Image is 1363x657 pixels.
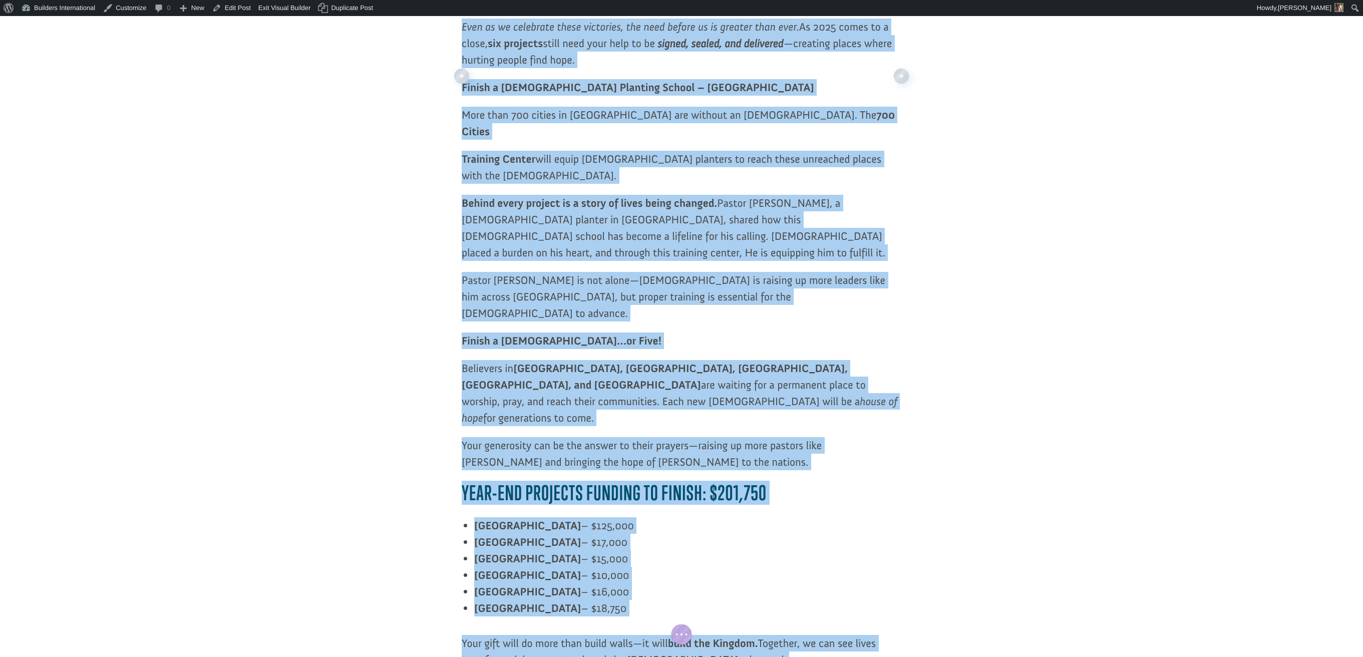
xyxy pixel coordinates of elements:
span: Even as we celebrate these victories, the need before us is greater than ever. [462,20,799,34]
span: – $16,000 [581,585,629,598]
b: Training Center [462,152,535,166]
img: emoji heart [18,21,26,29]
b: [GEOGRAPHIC_DATA] [474,535,581,549]
b: [GEOGRAPHIC_DATA], [GEOGRAPHIC_DATA], [GEOGRAPHIC_DATA], [GEOGRAPHIC_DATA], and [GEOGRAPHIC_DATA] [462,362,848,392]
strong: Project Shovel Ready [24,31,83,38]
span: [PERSON_NAME] [1278,4,1331,12]
b: Finish a [DEMOGRAPHIC_DATA]…or Five! [462,334,661,348]
span: – $18,750 [581,601,626,615]
b: [GEOGRAPHIC_DATA] [474,585,581,598]
span: Believers in [462,362,513,375]
span: Your gift will do more than build walls—it will [462,636,668,650]
div: [PERSON_NAME] donated $100 [18,10,138,30]
span: More than 700 cities in [GEOGRAPHIC_DATA] are without an [DEMOGRAPHIC_DATA]. The [462,108,876,122]
span: – $17,000 [581,535,627,549]
span: [GEOGRAPHIC_DATA] , [GEOGRAPHIC_DATA] [27,40,138,47]
b: six projects [488,37,543,50]
span: will equip [DEMOGRAPHIC_DATA] planters to reach these unreached places with the [DEMOGRAPHIC_DATA]. [462,152,881,182]
b: [GEOGRAPHIC_DATA] [474,552,581,565]
div: to [18,31,138,38]
b: [GEOGRAPHIC_DATA] [474,568,581,582]
i: signed, sealed, and delivered [657,37,784,50]
span: Your generosity can be the answer to their prayers—raising up more pastors like [PERSON_NAME] and... [462,439,822,469]
b: build the Kingdom. [668,636,758,650]
b: [GEOGRAPHIC_DATA] [474,519,581,532]
b: Behind every project is a story of lives being changed. [462,196,717,210]
span: – $125,000 [581,519,634,532]
b: Year-End Projects Funding to Finish: $201,750 [462,481,767,505]
span: Pastor [PERSON_NAME] is not alone—[DEMOGRAPHIC_DATA] is raising up more leaders like him across [... [462,273,885,320]
span: for generations to come. [483,411,594,425]
b: Finish a [DEMOGRAPHIC_DATA] Planting School – [GEOGRAPHIC_DATA] [462,81,814,94]
b: [GEOGRAPHIC_DATA] [474,601,581,615]
img: US.png [18,40,25,47]
span: – $15,000 [581,552,628,565]
button: Donate [142,20,186,38]
span: still need your help to be [543,37,655,50]
span: – $10,000 [581,568,629,582]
